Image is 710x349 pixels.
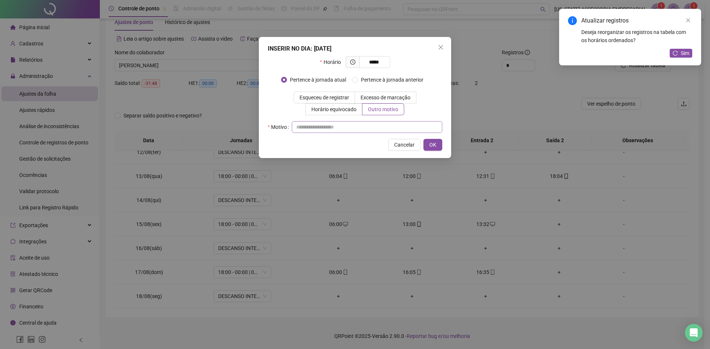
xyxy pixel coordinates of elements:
[423,139,442,151] button: OK
[429,141,436,149] span: OK
[368,106,398,112] span: Outro motivo
[300,95,349,100] span: Esqueceu de registrar
[673,51,678,56] span: reload
[681,49,689,57] span: Sim
[581,28,692,44] div: Deseja reorganizar os registros na tabela com os horários ordenados?
[686,18,691,23] span: close
[394,141,415,149] span: Cancelar
[568,16,577,25] span: info-circle
[581,16,692,25] div: Atualizar registros
[350,59,355,65] span: clock-circle
[287,76,349,84] span: Pertence à jornada atual
[670,49,692,58] button: Sim
[268,121,292,133] label: Motivo
[438,44,444,50] span: close
[358,76,426,84] span: Pertence à jornada anterior
[435,41,447,53] button: Close
[685,324,703,342] div: Open Intercom Messenger
[684,16,692,24] a: Close
[388,139,420,151] button: Cancelar
[311,106,356,112] span: Horário equivocado
[361,95,410,100] span: Excesso de marcação
[268,44,442,53] div: INSERIR NO DIA : [DATE]
[320,56,345,68] label: Horário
